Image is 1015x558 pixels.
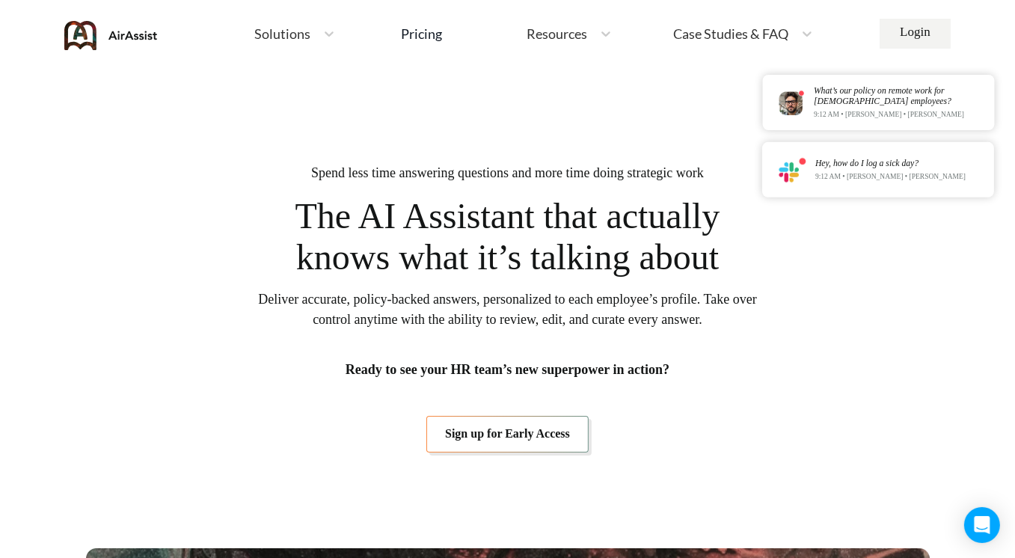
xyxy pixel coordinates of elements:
a: Pricing [401,20,442,47]
span: Resources [527,27,587,40]
img: notification [779,90,805,115]
span: Spend less time answering questions and more time doing strategic work [311,163,704,183]
span: The AI Assistant that actually knows what it’s talking about [275,195,740,278]
span: Case Studies & FAQ [673,27,788,40]
div: Pricing [401,27,442,40]
div: Open Intercom Messenger [964,507,1000,543]
span: Ready to see your HR team’s new superpower in action? [346,360,669,380]
span: Deliver accurate, policy-backed answers, personalized to each employee’s profile. Take over contr... [257,289,758,330]
img: AirAssist [64,21,158,50]
div: What’s our policy on remote work for [DEMOGRAPHIC_DATA] employees? [814,86,990,106]
a: Sign up for Early Access [426,416,589,452]
a: Login [880,19,951,49]
span: Solutions [254,27,310,40]
p: 9:12 AM • [PERSON_NAME] • [PERSON_NAME] [814,111,990,119]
